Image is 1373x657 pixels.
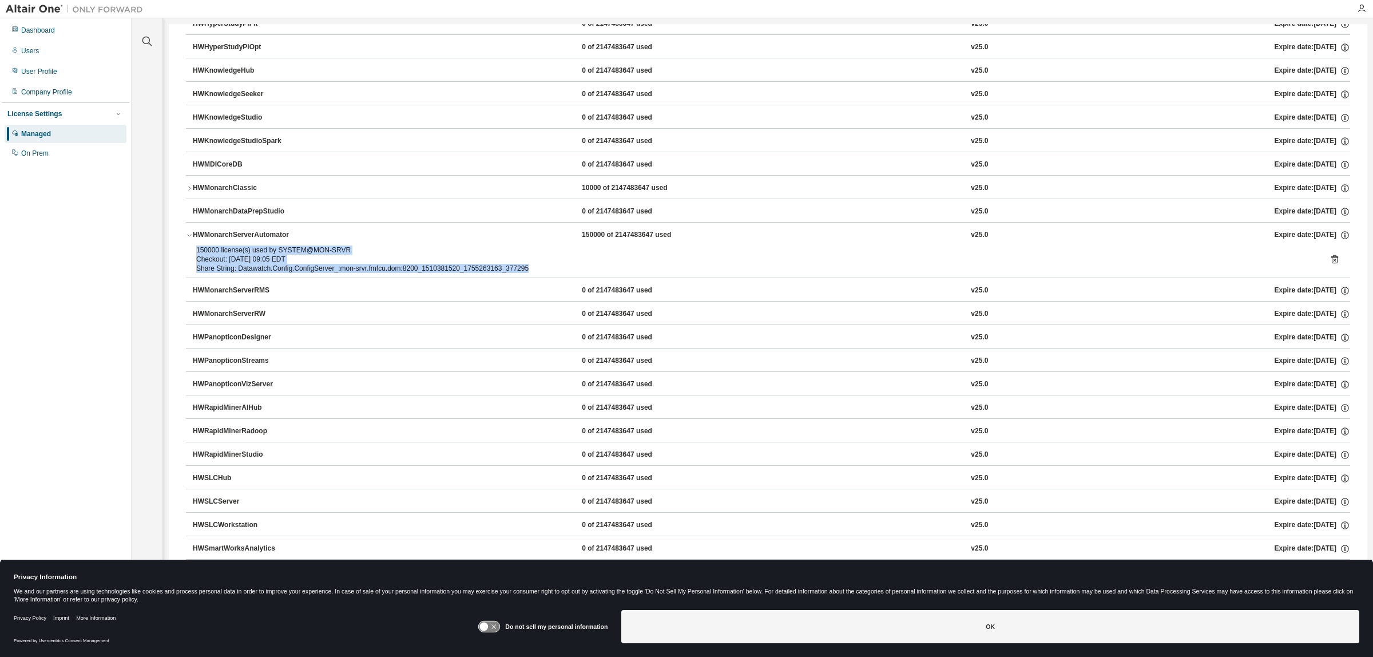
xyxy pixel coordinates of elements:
div: v25.0 [971,473,988,484]
div: v25.0 [971,113,988,123]
div: HWMonarchServerRMS [193,286,296,296]
button: HWSmartWorksAnalytics0 of 2147483647 usedv25.0Expire date:[DATE] [193,536,1350,561]
div: HWSLCServer [193,497,296,507]
button: HWHyperStudyPiFit0 of 2147483647 usedv25.0Expire date:[DATE] [193,11,1350,37]
div: v25.0 [971,160,988,170]
div: v25.0 [971,183,988,193]
button: HWPanopticonDesigner0 of 2147483647 usedv25.0Expire date:[DATE] [193,325,1350,350]
div: Expire date: [DATE] [1275,473,1350,484]
button: HWPanopticonStreams0 of 2147483647 usedv25.0Expire date:[DATE] [193,349,1350,374]
div: Expire date: [DATE] [1275,356,1350,366]
div: Expire date: [DATE] [1275,42,1350,53]
div: Expire date: [DATE] [1275,183,1350,193]
div: 0 of 2147483647 used [582,207,685,217]
div: Users [21,46,39,56]
div: 0 of 2147483647 used [582,286,685,296]
div: HWPanopticonVizServer [193,379,296,390]
div: Expire date: [DATE] [1275,450,1350,460]
div: User Profile [21,67,57,76]
img: Altair One [6,3,149,15]
div: HWMonarchServerAutomator [193,230,296,240]
button: HWKnowledgeStudio0 of 2147483647 usedv25.0Expire date:[DATE] [193,105,1350,130]
div: Expire date: [DATE] [1275,309,1350,319]
div: Expire date: [DATE] [1275,230,1350,240]
div: HWPanopticonDesigner [193,333,296,343]
div: Expire date: [DATE] [1275,544,1350,554]
div: v25.0 [971,19,988,29]
div: 150000 license(s) used by SYSTEM@MON-SRVR [196,246,1312,255]
div: On Prem [21,149,49,158]
div: 0 of 2147483647 used [582,473,685,484]
div: Checkout: [DATE] 09:05 EDT [196,255,1312,264]
div: v25.0 [971,544,988,554]
div: HWKnowledgeHub [193,66,296,76]
div: v25.0 [971,379,988,390]
div: Expire date: [DATE] [1275,333,1350,343]
button: HWMonarchClassic10000 of 2147483647 usedv25.0Expire date:[DATE] [186,176,1350,201]
div: v25.0 [971,136,988,147]
div: Expire date: [DATE] [1275,89,1350,100]
button: HWMonarchServerRW0 of 2147483647 usedv25.0Expire date:[DATE] [193,302,1350,327]
button: HWPanopticonVizServer0 of 2147483647 usedv25.0Expire date:[DATE] [193,372,1350,397]
button: HWRapidMinerRadoop0 of 2147483647 usedv25.0Expire date:[DATE] [193,419,1350,444]
div: Company Profile [21,88,72,97]
div: Expire date: [DATE] [1275,520,1350,531]
button: HWRapidMinerAIHub0 of 2147483647 usedv25.0Expire date:[DATE] [193,395,1350,421]
div: v25.0 [971,66,988,76]
div: 0 of 2147483647 used [582,19,685,29]
div: 10000 of 2147483647 used [582,183,685,193]
button: HWMonarchServerRMS0 of 2147483647 usedv25.0Expire date:[DATE] [193,278,1350,303]
div: Dashboard [21,26,55,35]
div: Expire date: [DATE] [1275,497,1350,507]
div: 0 of 2147483647 used [582,403,685,413]
div: Expire date: [DATE] [1275,403,1350,413]
div: v25.0 [971,333,988,343]
div: v25.0 [971,403,988,413]
div: 0 of 2147483647 used [582,309,685,319]
div: v25.0 [971,520,988,531]
div: 0 of 2147483647 used [582,450,685,460]
div: v25.0 [971,207,988,217]
button: HWMDICoreDB0 of 2147483647 usedv25.0Expire date:[DATE] [193,152,1350,177]
div: v25.0 [971,497,988,507]
div: 0 of 2147483647 used [582,544,685,554]
div: Expire date: [DATE] [1275,160,1350,170]
button: HWRapidMinerStudio0 of 2147483647 usedv25.0Expire date:[DATE] [193,442,1350,468]
div: HWRapidMinerAIHub [193,403,296,413]
div: 0 of 2147483647 used [582,113,685,123]
div: HWKnowledgeStudio [193,113,296,123]
div: v25.0 [971,286,988,296]
button: HWSLCServer0 of 2147483647 usedv25.0Expire date:[DATE] [193,489,1350,514]
div: 0 of 2147483647 used [582,89,685,100]
div: 0 of 2147483647 used [582,426,685,437]
div: 0 of 2147483647 used [582,42,685,53]
button: HWKnowledgeStudioSpark0 of 2147483647 usedv25.0Expire date:[DATE] [193,129,1350,154]
div: HWPanopticonStreams [193,356,296,366]
div: v25.0 [971,89,988,100]
button: HWSLCHub0 of 2147483647 usedv25.0Expire date:[DATE] [193,466,1350,491]
div: 0 of 2147483647 used [582,520,685,531]
div: v25.0 [971,356,988,366]
div: HWSLCHub [193,473,296,484]
div: Expire date: [DATE] [1275,379,1350,390]
div: Expire date: [DATE] [1275,207,1350,217]
div: 0 of 2147483647 used [582,497,685,507]
div: Expire date: [DATE] [1275,113,1350,123]
div: HWMonarchDataPrepStudio [193,207,296,217]
div: 150000 of 2147483647 used [582,230,685,240]
div: Managed [21,129,51,138]
div: Share String: Datawatch.Config.ConfigServer_:mon-srvr.fmfcu.dom:8200_1510381520_1755263163_377295 [196,264,1312,273]
div: 0 of 2147483647 used [582,160,685,170]
div: HWMonarchServerRW [193,309,296,319]
div: Expire date: [DATE] [1275,426,1350,437]
div: Expire date: [DATE] [1275,19,1350,29]
button: HWMonarchServerAutomator150000 of 2147483647 usedv25.0Expire date:[DATE] [186,223,1350,248]
div: Expire date: [DATE] [1275,136,1350,147]
div: v25.0 [971,309,988,319]
div: 0 of 2147483647 used [582,136,685,147]
button: HWKnowledgeSeeker0 of 2147483647 usedv25.0Expire date:[DATE] [193,82,1350,107]
div: 0 of 2147483647 used [582,356,685,366]
button: HWKnowledgeHub0 of 2147483647 usedv25.0Expire date:[DATE] [193,58,1350,84]
div: Expire date: [DATE] [1275,66,1350,76]
div: HWMonarchClassic [193,183,296,193]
